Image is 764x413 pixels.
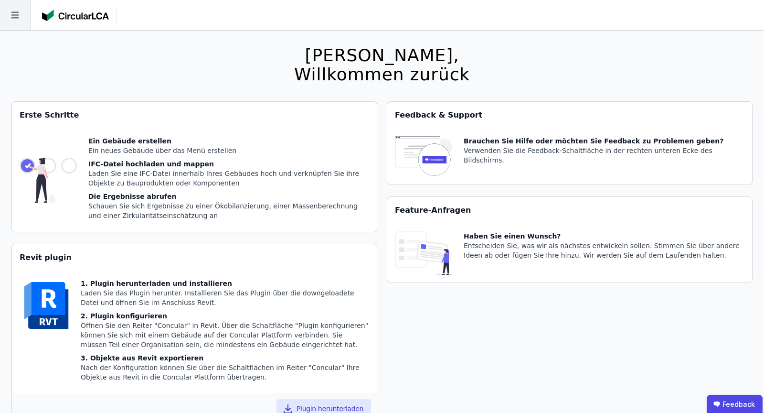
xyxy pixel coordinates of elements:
[81,279,369,288] div: 1. Plugin herunterladen und installieren
[81,311,369,321] div: 2. Plugin konfigurieren
[464,146,744,165] div: Verwenden Sie die Feedback-Schaltfläche in der rechten unteren Ecke des Bildschirms.
[395,136,452,177] img: feedback-icon-HCTs5lye.svg
[81,321,369,349] div: Öffnen Sie den Reiter "Concular" in Revit. Über die Schaltfläche "Plugin konfigurieren" können Si...
[88,136,369,146] div: Ein Gebäude erstellen
[294,65,470,84] div: Willkommen zurück
[88,192,369,201] div: Die Ergebnisse abrufen
[387,102,752,129] div: Feedback & Support
[88,159,369,169] div: IFC-Datei hochladen und mappen
[12,244,377,271] div: Revit plugin
[81,288,369,307] div: Laden Sie das Plugin herunter. Installieren Sie das Plugin über die downgeloadete Datei und öffne...
[395,231,452,275] img: feature_request_tile-UiXE1qGU.svg
[12,102,377,129] div: Erste Schritte
[20,279,73,332] img: revit-YwGVQcbs.svg
[81,353,369,363] div: 3. Objekte aus Revit exportieren
[387,197,752,224] div: Feature-Anfragen
[464,241,744,260] div: Entscheiden Sie, was wir als nächstes entwickeln sollen. Stimmen Sie über andere Ideen ab oder fü...
[42,10,109,21] img: Concular
[88,146,369,155] div: Ein neues Gebäude über das Menü erstellen
[81,363,369,382] div: Nach der Konfiguration können Sie über die Schaltflächen im Reiter "Concular" Ihre Objekte aus Re...
[88,201,369,220] div: Schauen Sie sich Ergebnisse zu einer Ökobilanzierung, einer Massenberechnung und einer Zirkularit...
[294,46,470,65] div: [PERSON_NAME],
[88,169,369,188] div: Laden Sie eine IFC-Datei innerhalb Ihres Gebäudes hoch und verknüpfen Sie ihre Objekte zu Bauprod...
[464,136,744,146] div: Brauchen Sie Hilfe oder möchten Sie Feedback zu Problemen geben?
[20,136,77,224] img: getting_started_tile-DrF_GRSv.svg
[464,231,744,241] div: Haben Sie einen Wunsch?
